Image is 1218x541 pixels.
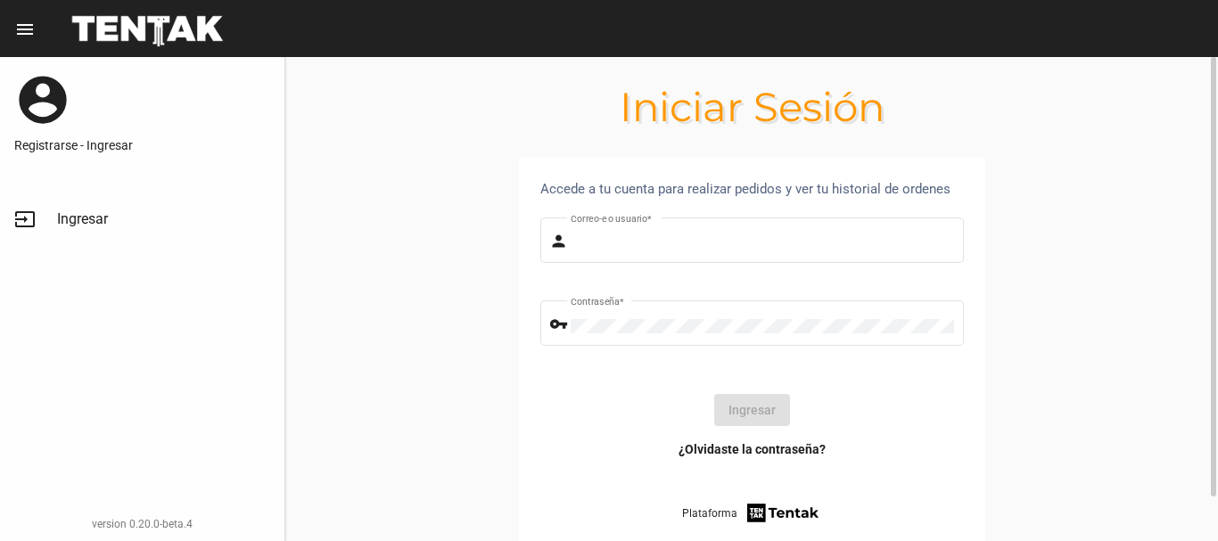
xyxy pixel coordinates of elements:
div: version 0.20.0-beta.4 [14,515,270,533]
mat-icon: vpn_key [549,314,571,335]
span: Plataforma [682,504,737,522]
mat-icon: input [14,209,36,230]
mat-icon: person [549,231,571,252]
div: Accede a tu cuenta para realizar pedidos y ver tu historial de ordenes [540,178,964,200]
img: tentak-firm.png [745,501,821,525]
button: Ingresar [714,394,790,426]
mat-icon: menu [14,19,36,40]
mat-icon: account_circle [14,71,71,128]
a: Plataforma [682,501,822,525]
h1: Iniciar Sesión [285,93,1218,121]
a: Registrarse - Ingresar [14,136,270,154]
span: Ingresar [57,210,108,228]
a: ¿Olvidaste la contraseña? [679,440,826,458]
